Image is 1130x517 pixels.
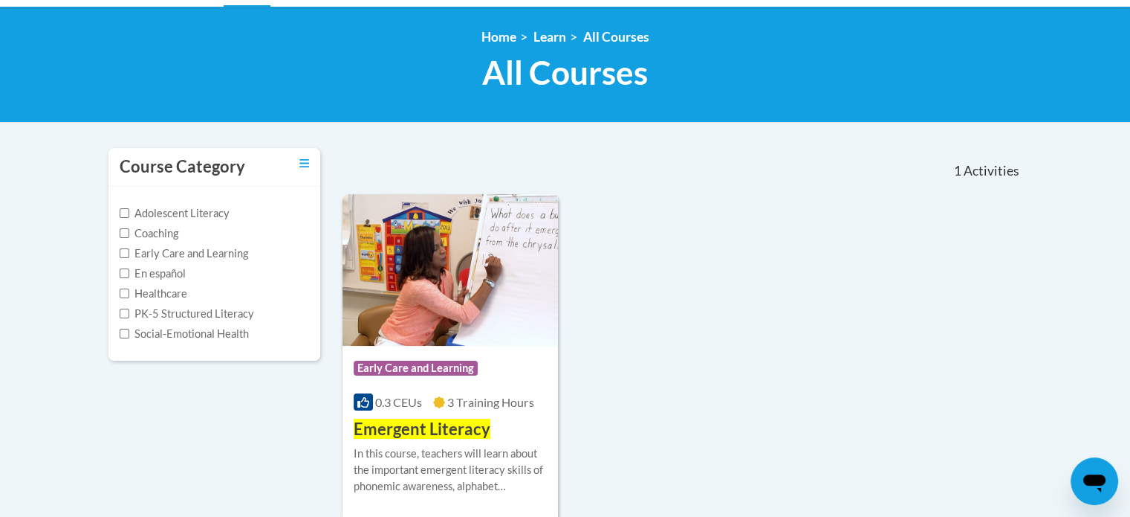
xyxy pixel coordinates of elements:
span: Activities [964,163,1019,179]
input: Checkbox for Options [120,248,129,258]
span: 1 [953,163,961,179]
span: 0.3 CEUs [375,395,422,409]
h3: Course Category [120,155,245,179]
input: Checkbox for Options [120,269,129,278]
iframe: Button to launch messaging window [1071,457,1118,505]
label: En español [120,266,186,282]
span: All Courses [482,53,648,92]
label: Social-Emotional Health [120,326,249,342]
label: PK-5 Structured Literacy [120,306,254,322]
span: 3 Training Hours [447,395,534,409]
input: Checkbox for Options [120,329,129,338]
label: Early Care and Learning [120,245,248,262]
a: Learn [533,29,566,45]
a: Toggle collapse [299,155,309,172]
label: Healthcare [120,286,187,302]
label: Adolescent Literacy [120,205,230,222]
label: Coaching [120,225,178,242]
img: Course Logo [342,194,559,346]
a: All Courses [583,29,649,45]
a: Home [481,29,516,45]
span: Emergent Literacy [354,419,490,439]
input: Checkbox for Options [120,208,129,218]
input: Checkbox for Options [120,309,129,318]
input: Checkbox for Options [120,228,129,238]
input: Checkbox for Options [120,289,129,298]
span: Early Care and Learning [354,361,478,376]
div: In this course, teachers will learn about the important emergent literacy skills of phonemic awar... [354,446,548,495]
